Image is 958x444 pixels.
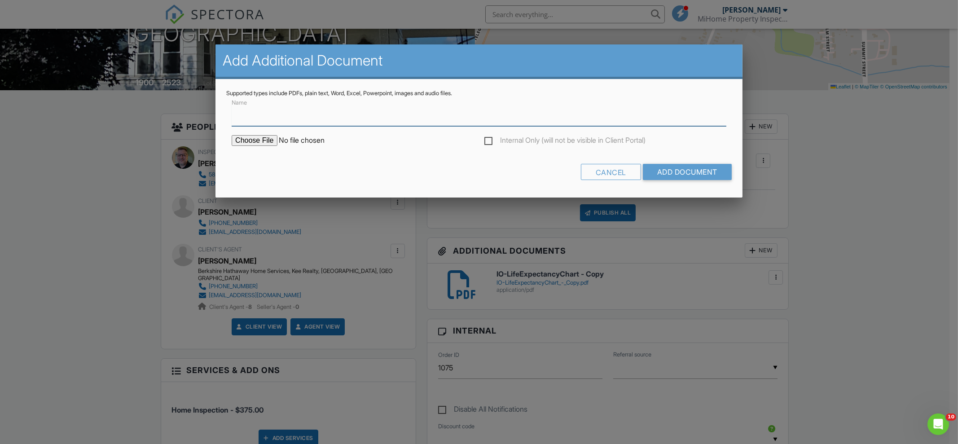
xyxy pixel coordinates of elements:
input: Add Document [643,164,732,180]
span: 10 [946,413,956,421]
div: Supported types include PDFs, plain text, Word, Excel, Powerpoint, images and audio files. [226,90,732,97]
iframe: Intercom live chat [927,413,949,435]
div: Cancel [581,164,641,180]
label: Name [232,99,247,107]
label: Internal Only (will not be visible in Client Portal) [484,136,646,147]
h2: Add Additional Document [223,52,735,70]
